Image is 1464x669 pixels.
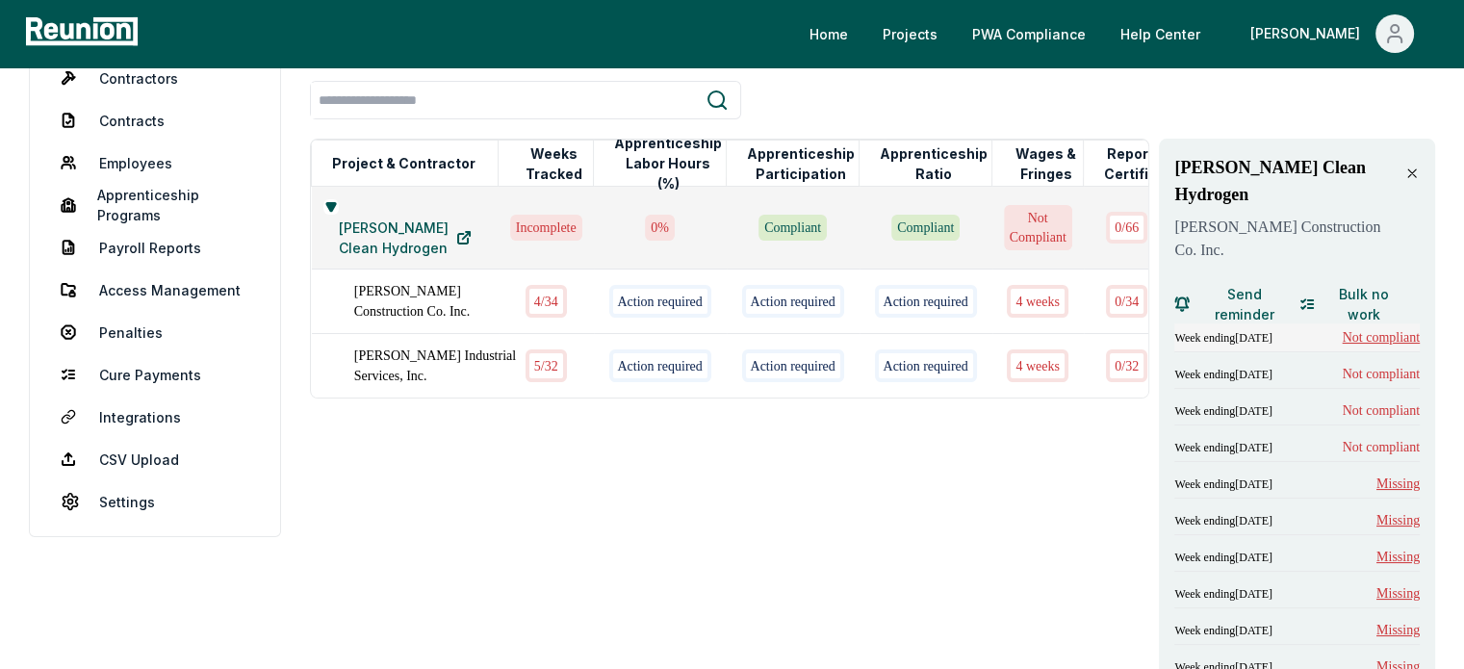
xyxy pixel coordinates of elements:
[875,349,977,381] div: Action required
[1100,144,1169,183] button: Reports Certified
[1376,474,1420,494] span: Missing
[354,281,518,322] div: [PERSON_NAME] Construction Co. Inc.
[1250,14,1368,53] div: [PERSON_NAME]
[1174,403,1271,419] span: Week ending [DATE]
[1299,285,1404,323] button: Bulk no work
[1343,327,1421,347] span: Not compliant
[45,482,265,521] a: Settings
[515,144,593,183] button: Weeks Tracked
[45,313,265,351] a: Penalties
[1007,285,1067,317] div: 4 week s
[1323,284,1404,324] span: Bulk no work
[876,144,991,183] button: Apprenticeship Ratio
[1174,513,1271,528] span: Week ending [DATE]
[1007,349,1067,381] div: 4 week s
[45,355,265,394] a: Cure Payments
[875,285,977,317] div: Action required
[794,14,1445,53] nav: Main
[1174,623,1271,638] span: Week ending [DATE]
[891,215,960,241] div: Compliant
[45,186,265,224] a: Apprenticeship Programs
[45,398,265,436] a: Integrations
[1106,349,1147,381] div: 0 / 32
[526,349,567,381] div: 5 / 32
[1174,216,1404,262] p: [PERSON_NAME] Construction Co. Inc.
[510,215,582,240] div: Incomplete
[1376,510,1420,530] span: Missing
[609,285,711,317] div: Action required
[1235,14,1429,53] button: [PERSON_NAME]
[1376,620,1420,640] span: Missing
[1105,14,1216,53] a: Help Center
[323,219,487,257] a: [PERSON_NAME] Clean Hydrogen
[45,270,265,309] a: Access Management
[1004,205,1072,249] div: Not Compliant
[794,14,863,53] a: Home
[45,59,265,97] a: Contractors
[45,228,265,267] a: Payroll Reports
[1106,285,1147,317] div: 0 / 34
[1174,154,1404,208] h3: [PERSON_NAME] Clean Hydrogen
[354,346,518,386] div: [PERSON_NAME] Industrial Services, Inc.
[645,215,675,241] div: 0 %
[1343,364,1421,384] span: Not compliant
[743,144,859,183] button: Apprenticeship Participation
[1174,330,1271,346] span: Week ending [DATE]
[1174,367,1271,382] span: Week ending [DATE]
[1343,437,1421,457] span: Not compliant
[742,349,844,381] div: Action required
[45,440,265,478] a: CSV Upload
[1376,547,1420,567] span: Missing
[526,285,567,317] div: 4 / 34
[742,285,844,317] div: Action required
[758,215,827,240] div: Compliant
[328,144,479,183] button: Project & Contractor
[957,14,1101,53] a: PWA Compliance
[1174,440,1271,455] span: Week ending [DATE]
[610,144,726,183] button: Apprenticeship Labor Hours (%)
[867,14,953,53] a: Projects
[45,101,265,140] a: Contracts
[1343,400,1421,421] span: Not compliant
[1174,586,1271,602] span: Week ending [DATE]
[1174,550,1271,565] span: Week ending [DATE]
[1376,583,1420,604] span: Missing
[1106,212,1147,244] div: 0 / 66
[1174,285,1290,323] button: Send reminder
[1197,284,1290,324] span: Send reminder
[1174,476,1271,492] span: Week ending [DATE]
[1009,144,1083,183] button: Wages & Fringes
[609,349,711,381] div: Action required
[45,143,265,182] a: Employees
